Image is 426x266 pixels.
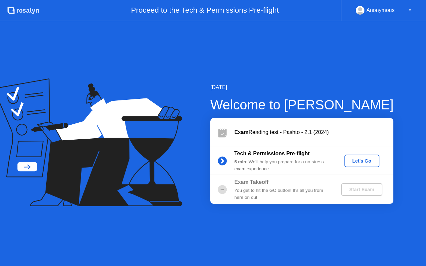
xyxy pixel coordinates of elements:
[234,151,310,156] b: Tech & Permissions Pre-flight
[344,187,379,192] div: Start Exam
[347,158,377,164] div: Let's Go
[366,6,395,15] div: Anonymous
[234,179,269,185] b: Exam Takeoff
[234,159,330,172] div: : We’ll help you prepare for a no-stress exam experience
[341,183,382,196] button: Start Exam
[234,187,330,201] div: You get to hit the GO button! It’s all you from here on out
[344,155,379,167] button: Let's Go
[210,95,394,115] div: Welcome to [PERSON_NAME]
[234,129,249,135] b: Exam
[234,159,246,164] b: 5 min
[408,6,412,15] div: ▼
[210,83,394,91] div: [DATE]
[234,128,393,136] div: Reading test - Pashto - 2.1 (2024)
